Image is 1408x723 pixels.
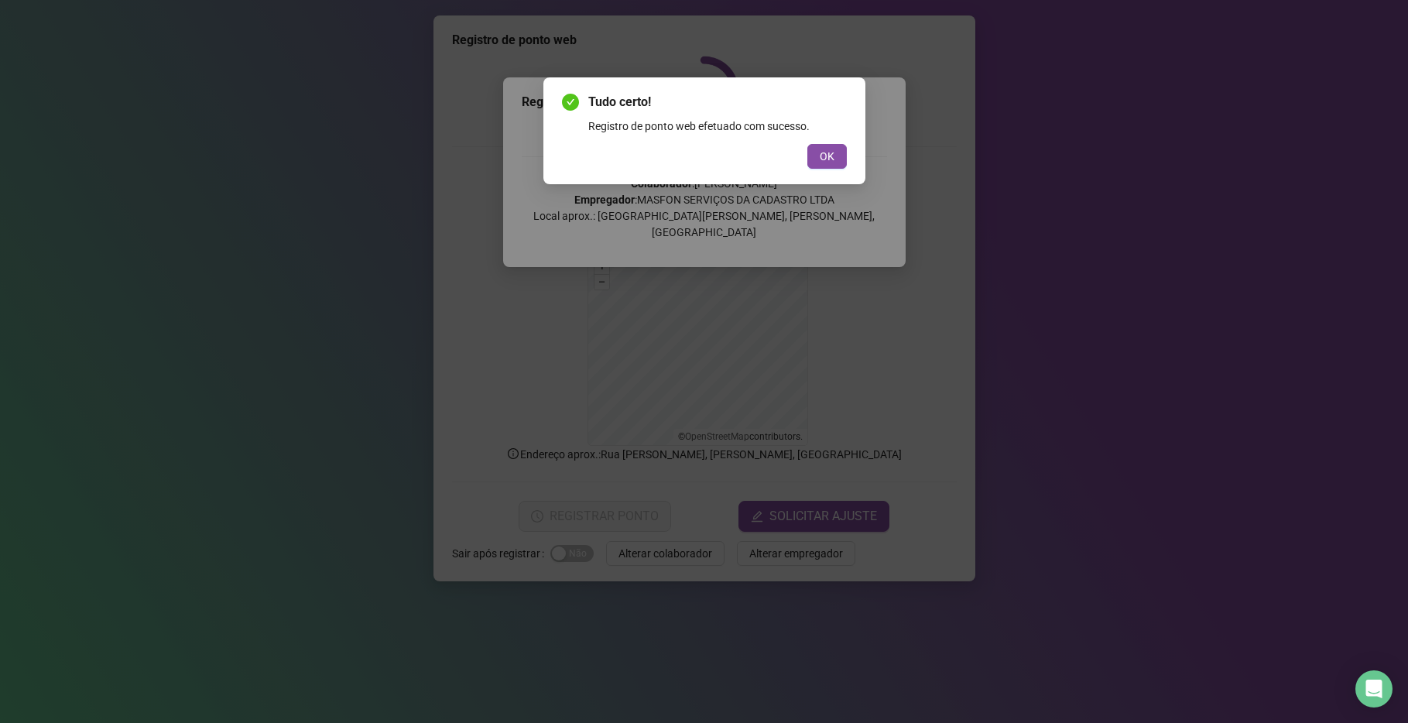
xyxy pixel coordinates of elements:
span: check-circle [562,94,579,111]
button: OK [807,144,847,169]
span: OK [820,148,834,165]
span: Tudo certo! [588,93,847,111]
div: Open Intercom Messenger [1355,670,1393,708]
div: Registro de ponto web efetuado com sucesso. [588,118,847,135]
